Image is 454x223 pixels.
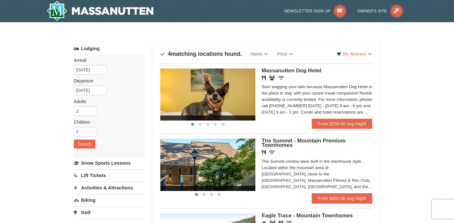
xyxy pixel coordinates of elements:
[74,140,95,148] button: Search
[269,75,275,80] i: Banquet Facilities
[74,119,140,125] label: Children
[312,193,373,203] a: From $402.00 avg /night
[312,119,373,129] a: From $259.00 avg /night
[74,194,144,206] a: Biking
[262,213,353,219] span: Eagle Trace - Mountain Townhomes
[262,158,373,190] div: The Summit condos were built in the townhouse style. Located within the mountain area of [GEOGRAP...
[357,9,387,13] span: Owner's Site
[74,78,140,84] label: Departure
[262,150,266,155] i: Restaurant
[357,9,403,13] a: Owner's Site
[74,207,144,218] a: Golf
[272,48,297,60] a: Price
[278,75,284,80] i: Wireless Internet (free)
[284,9,330,13] span: Newsletter Sign Up
[262,138,346,148] span: The Summit - Mountain Premium Townhomes
[47,1,154,21] a: Massanutten Resort
[333,49,375,59] a: My Itinerary
[74,169,144,181] a: Lift Tickets
[74,43,144,54] a: Lodging
[74,57,140,63] label: Arrival
[47,1,154,21] img: Massanutten Resort Logo
[168,51,171,57] span: 4
[74,98,140,105] label: Adults
[262,68,322,74] span: Massanutten Dog Hotel
[284,9,346,13] a: Newsletter Sign Up
[269,150,275,155] i: Wireless Internet (free)
[160,51,242,57] h4: matching locations found.
[74,157,144,169] a: Snow Sports Lessons
[262,75,266,80] i: Restaurant
[246,48,272,60] a: Name
[74,182,144,193] a: Activities & Attractions
[262,84,373,115] div: Start wagging your tails because Massanutten Dog Hotel is the place to stay with your canine trav...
